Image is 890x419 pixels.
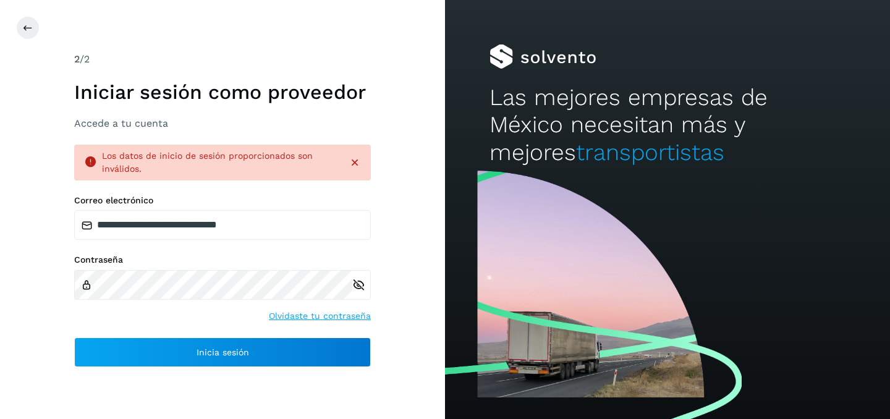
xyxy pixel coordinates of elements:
label: Correo electrónico [74,195,371,206]
a: Olvidaste tu contraseña [269,310,371,323]
div: Los datos de inicio de sesión proporcionados son inválidos. [102,150,339,176]
span: transportistas [576,139,724,166]
h1: Iniciar sesión como proveedor [74,80,371,104]
div: /2 [74,52,371,67]
h3: Accede a tu cuenta [74,117,371,129]
h2: Las mejores empresas de México necesitan más y mejores [489,84,845,166]
label: Contraseña [74,255,371,265]
span: 2 [74,53,80,65]
button: Inicia sesión [74,337,371,367]
span: Inicia sesión [197,348,249,357]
